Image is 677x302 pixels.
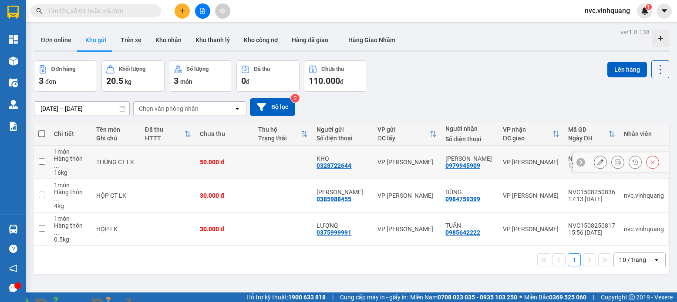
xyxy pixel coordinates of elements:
div: Đơn hàng [51,66,75,72]
div: Hàng thông thường [54,155,88,169]
div: 17:13 [DATE] [568,196,615,202]
div: DŨNG [445,189,494,196]
span: Miền Nam [410,292,517,302]
div: 1 món [54,182,88,189]
div: Ghi chú [96,135,136,142]
button: Kho nhận [148,30,189,50]
img: solution-icon [9,122,18,131]
span: Hàng Giao Nhầm [348,37,395,43]
button: aim [215,3,230,19]
div: Ngày ĐH [568,135,608,142]
div: NVC1508250817 [568,222,615,229]
strong: 0708 023 035 - 0935 103 250 [438,294,517,301]
span: món [180,78,192,85]
div: VP [PERSON_NAME] [503,226,559,232]
div: VP [PERSON_NAME] [377,226,437,232]
div: 0984759399 [445,196,480,202]
div: NGỌC LONG [445,155,494,162]
div: Chưa thu [200,130,249,137]
div: Tên món [96,126,136,133]
button: Đơn online [34,30,78,50]
div: 16 kg [54,169,88,176]
button: Kho công nợ [237,30,285,50]
div: THÙNG CT LK [96,159,136,166]
div: 17:52 [DATE] [568,162,615,169]
div: Hàng thông thường [54,222,88,236]
div: 10 / trang [619,256,646,264]
span: ⚪️ [519,295,522,299]
div: 30.000 đ [200,192,249,199]
div: TUẤN [445,222,494,229]
div: 0328722644 [317,162,351,169]
th: Toggle SortBy [254,123,312,146]
span: caret-down [660,7,668,15]
button: plus [175,3,190,19]
div: Số lượng [186,66,209,72]
button: file-add [195,3,210,19]
div: Chưa thu [321,66,344,72]
button: Kho gửi [78,30,114,50]
button: Số lượng3món [169,60,232,92]
div: Hàng thông thường [54,189,88,202]
button: Bộ lọc [250,98,295,116]
div: VP nhận [503,126,552,133]
span: nvc.vinhquang [578,5,637,16]
span: kg [125,78,131,85]
img: logo-vxr [7,6,19,19]
div: Khối lượng [119,66,145,72]
span: search [36,8,42,14]
span: 110.000 [309,76,340,86]
div: Thu hộ [258,126,301,133]
span: 3 [174,76,179,86]
button: 1 [568,253,581,266]
div: HTTT [145,135,185,142]
span: đ [246,78,249,85]
div: KHO [317,155,368,162]
button: Chưa thu110.000đ [304,60,367,92]
th: Toggle SortBy [564,123,620,146]
div: ĐC giao [503,135,552,142]
span: 20.5 [106,76,123,86]
span: | [593,292,594,302]
button: Trên xe [114,30,148,50]
div: nvc.vinhquang [624,192,664,199]
div: 0.5 kg [54,236,88,243]
div: 1 món [54,215,88,222]
span: file-add [199,8,205,14]
span: aim [219,8,226,14]
span: Hỗ trợ kỹ thuật: [246,292,326,302]
div: HỘP LK [96,226,136,232]
div: 0385988455 [317,196,351,202]
svg: open [653,256,660,263]
div: Người gửi [317,126,368,133]
img: warehouse-icon [9,56,18,66]
span: Miền Bắc [524,292,586,302]
div: Tạo kho hàng mới [652,30,669,47]
th: Toggle SortBy [373,123,441,146]
div: Đã thu [254,66,270,72]
div: Sửa đơn hàng [594,156,607,169]
div: Chi tiết [54,130,88,137]
input: Select a date range. [34,102,129,116]
span: ... [54,196,59,202]
div: VP [PERSON_NAME] [503,159,559,166]
div: Nhân viên [624,130,664,137]
sup: 1 [646,4,652,10]
span: đơn [45,78,56,85]
div: 50.000 đ [200,159,249,166]
div: 0979945909 [445,162,480,169]
div: HỘP CT LK [96,192,136,199]
input: Tìm tên, số ĐT hoặc mã đơn [48,6,151,16]
span: 1 [647,4,650,10]
img: warehouse-icon [9,100,18,109]
div: 1 món [54,148,88,155]
div: Số điện thoại [317,135,368,142]
button: Khối lượng20.5kg [101,60,165,92]
img: icon-new-feature [641,7,649,15]
div: LƯỢNG [317,222,368,229]
button: Đã thu0đ [236,60,300,92]
span: ... [54,162,59,169]
div: VP gửi [377,126,430,133]
div: 0985642222 [445,229,480,236]
span: | [332,292,333,302]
